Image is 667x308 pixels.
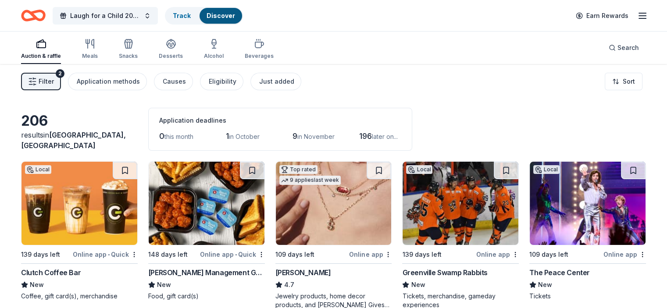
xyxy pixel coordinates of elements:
span: in November [297,133,335,140]
div: Meals [82,53,98,60]
button: Application methods [68,73,147,90]
div: 2 [56,69,64,78]
div: Online app [349,249,392,260]
div: Tickets [529,292,646,301]
div: 148 days left [148,249,188,260]
div: Online app Quick [73,249,138,260]
div: Alcohol [204,53,224,60]
button: Alcohol [204,35,224,64]
div: 139 days left [402,249,441,260]
div: Auction & raffle [21,53,61,60]
img: Image for Kendra Scott [276,162,392,245]
a: Discover [207,12,235,19]
div: [PERSON_NAME] Management Group [148,267,265,278]
div: Local [533,165,560,174]
span: in October [229,133,260,140]
div: Online app [476,249,519,260]
button: Meals [82,35,98,64]
button: Sort [605,73,642,90]
span: 1 [226,131,229,141]
span: Filter [39,76,54,87]
span: Sort [623,76,635,87]
div: Local [25,165,51,174]
img: Image for The Peace Center [530,162,646,245]
span: [GEOGRAPHIC_DATA], [GEOGRAPHIC_DATA] [21,131,126,150]
div: Local [406,165,432,174]
div: Snacks [119,53,138,60]
div: Causes [163,76,186,87]
div: Online app Quick [200,249,265,260]
span: Search [617,42,639,53]
span: 9 [292,131,297,141]
span: later on... [372,133,398,140]
button: Beverages [245,35,274,64]
button: Just added [250,73,301,90]
div: 139 days left [21,249,60,260]
span: • [108,251,110,258]
div: Eligibility [209,76,236,87]
span: New [30,280,44,290]
div: [PERSON_NAME] [275,267,331,278]
a: Image for Avants Management Group148 days leftOnline app•Quick[PERSON_NAME] Management GroupNewFo... [148,161,265,301]
button: TrackDiscover [165,7,243,25]
button: Filter2 [21,73,61,90]
div: Food, gift card(s) [148,292,265,301]
div: Beverages [245,53,274,60]
div: Application deadlines [159,115,401,126]
button: Eligibility [200,73,243,90]
div: Online app [603,249,646,260]
div: Top rated [279,165,317,174]
button: Laugh for a Child 2026 [53,7,158,25]
button: Search [602,39,646,57]
div: 109 days left [529,249,568,260]
div: Just added [259,76,294,87]
img: Image for Avants Management Group [149,162,264,245]
div: 109 days left [275,249,314,260]
a: Earn Rewards [571,8,634,24]
a: Image for Clutch Coffee BarLocal139 days leftOnline app•QuickClutch Coffee BarNewCoffee, gift car... [21,161,138,301]
div: Application methods [77,76,140,87]
div: Clutch Coffee Bar [21,267,81,278]
img: Image for Clutch Coffee Bar [21,162,137,245]
span: 4.7 [284,280,294,290]
button: Desserts [159,35,183,64]
div: Coffee, gift card(s), merchandise [21,292,138,301]
img: Image for Greenville Swamp Rabbits [403,162,518,245]
div: results [21,130,138,151]
a: Image for The Peace CenterLocal109 days leftOnline appThe Peace CenterNewTickets [529,161,646,301]
span: • [235,251,237,258]
div: Greenville Swamp Rabbits [402,267,487,278]
span: New [538,280,552,290]
button: Snacks [119,35,138,64]
span: New [157,280,171,290]
a: Home [21,5,46,26]
span: 0 [159,131,164,141]
div: Desserts [159,53,183,60]
div: 9 applies last week [279,176,341,185]
div: 206 [21,112,138,130]
a: Track [173,12,191,19]
button: Auction & raffle [21,35,61,64]
div: The Peace Center [529,267,590,278]
span: in [21,131,126,150]
span: this month [164,133,193,140]
span: New [411,280,425,290]
span: Laugh for a Child 2026 [70,11,140,21]
span: 196 [359,131,372,141]
button: Causes [154,73,193,90]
